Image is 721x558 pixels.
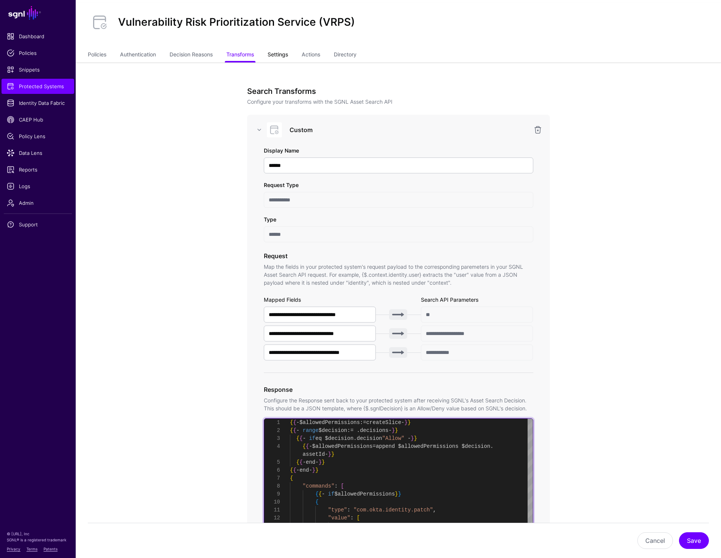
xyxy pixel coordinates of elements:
[290,125,529,134] h3: Custom
[2,112,74,127] a: CAEP Hub
[296,427,299,433] span: -
[7,166,69,173] span: Reports
[170,48,213,62] a: Decision Reasons
[7,199,69,207] span: Admin
[347,427,353,433] span: :=
[318,427,347,433] span: $decision
[312,443,372,449] span: $allowedPermissions
[328,491,334,497] span: if
[414,435,417,441] span: }
[88,48,106,62] a: Policies
[247,98,550,106] p: Configure your transforms with the SGNL Asset Search API
[388,427,391,433] span: -
[264,482,280,490] div: 8
[267,122,282,137] img: svg+xml;base64,PHN2ZyB3aWR0aD0iNjQiIGhlaWdodD0iNjQiIHZpZXdCb3g9IjAgMCA2NCA2NCIgZmlsbD0ibm9uZSIgeG...
[318,491,321,497] span: {
[2,62,74,77] a: Snippets
[264,251,533,260] h3: Request
[264,419,280,427] div: 1
[334,483,337,489] span: :
[296,419,299,426] span: -
[296,435,299,441] span: {
[382,435,404,441] span: "Allow"
[2,95,74,111] a: Identity Data Fabric
[315,491,318,497] span: {
[302,48,320,62] a: Actions
[353,435,357,441] span: .
[299,467,309,473] span: end
[331,451,334,457] span: }
[353,507,433,513] span: "com.okta.identity.patch"
[264,506,280,514] div: 11
[293,467,296,473] span: {
[7,537,69,543] p: SGNL® is a registered trademark
[334,491,395,497] span: $allowedPermissions
[490,443,493,449] span: .
[264,263,533,287] p: Map the fields in your protected system's request payload to the corresponding paremeters in your...
[302,459,305,465] span: -
[637,532,673,549] button: Cancel
[309,467,312,473] span: -
[44,547,58,551] a: Patents
[299,419,360,426] span: $allowedPermissions
[309,435,315,441] span: if
[357,515,360,521] span: [
[322,491,325,497] span: -
[7,531,69,537] p: © [URL], Inc
[7,132,69,140] span: Policy Lens
[322,459,325,465] span: }
[341,483,344,489] span: [
[360,419,366,426] span: :=
[315,459,318,465] span: -
[302,443,305,449] span: {
[315,499,318,505] span: {
[120,48,156,62] a: Authentication
[7,149,69,157] span: Data Lens
[290,467,293,473] span: {
[302,483,334,489] span: "commands"
[391,427,394,433] span: }
[5,5,71,21] a: SGNL
[226,48,254,62] a: Transforms
[318,459,321,465] span: }
[306,443,309,449] span: {
[264,385,533,394] h3: Response
[328,507,347,513] span: "type"
[2,162,74,177] a: Reports
[421,296,478,304] label: Search API Parameters
[2,79,74,94] a: Protected Systems
[2,29,74,44] a: Dashboard
[264,490,280,498] div: 9
[26,547,37,551] a: Terms
[299,435,302,441] span: {
[296,467,299,473] span: -
[407,419,410,426] span: }
[679,532,709,549] button: Save
[264,396,533,412] p: Configure the Response sent back to your protected system after receiving SGNL's Asset Search Dec...
[312,467,315,473] span: }
[7,116,69,123] span: CAEP Hub
[404,419,407,426] span: }
[360,427,388,433] span: decisions
[2,195,74,210] a: Admin
[2,45,74,61] a: Policies
[7,49,69,57] span: Policies
[366,419,401,426] span: createSlice
[350,515,353,521] span: :
[328,451,331,457] span: }
[264,498,280,506] div: 10
[264,215,276,223] label: Type
[293,419,296,426] span: {
[401,419,404,426] span: -
[2,179,74,194] a: Logs
[264,147,299,154] label: Display Name
[411,435,414,441] span: }
[315,467,318,473] span: }
[398,491,401,497] span: }
[309,443,312,449] span: -
[290,419,293,426] span: {
[372,443,375,449] span: =
[264,458,280,466] div: 5
[7,33,69,40] span: Dashboard
[299,459,302,465] span: {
